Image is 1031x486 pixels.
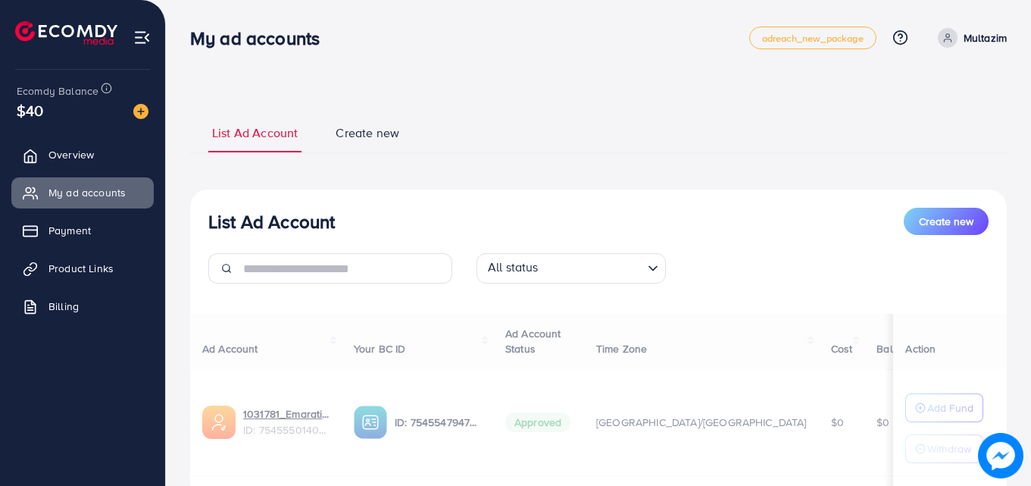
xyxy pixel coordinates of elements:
[11,140,154,170] a: Overview
[978,433,1023,478] img: image
[48,261,114,276] span: Product Links
[762,33,864,43] span: adreach_new_package
[904,208,989,235] button: Create new
[190,27,332,49] h3: My ad accounts
[17,83,98,99] span: Ecomdy Balance
[336,124,399,142] span: Create new
[749,27,876,49] a: adreach_new_package
[17,99,43,121] span: $40
[11,215,154,246] a: Payment
[208,211,335,233] h3: List Ad Account
[476,253,666,284] div: Search for option
[212,124,298,142] span: List Ad Account
[48,185,126,200] span: My ad accounts
[919,214,973,229] span: Create new
[48,299,79,314] span: Billing
[543,256,642,280] input: Search for option
[48,223,91,238] span: Payment
[932,28,1007,48] a: Multazim
[11,291,154,321] a: Billing
[48,147,94,162] span: Overview
[15,21,117,45] img: logo
[964,29,1007,47] p: Multazim
[11,177,154,208] a: My ad accounts
[485,256,542,280] span: All status
[133,29,151,46] img: menu
[11,253,154,284] a: Product Links
[133,104,148,119] img: image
